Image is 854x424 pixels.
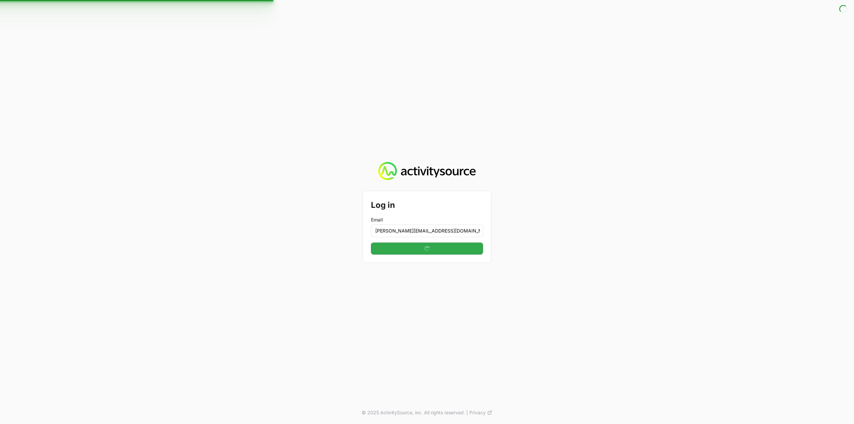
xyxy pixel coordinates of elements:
p: © 2025 ActivitySource, inc. All rights reserved. [362,409,465,416]
input: Enter your email [371,225,483,237]
span: | [466,409,468,416]
h2: Log in [371,199,483,211]
a: Privacy [469,409,492,416]
img: Activity Source [378,162,475,180]
label: Email [371,217,483,223]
